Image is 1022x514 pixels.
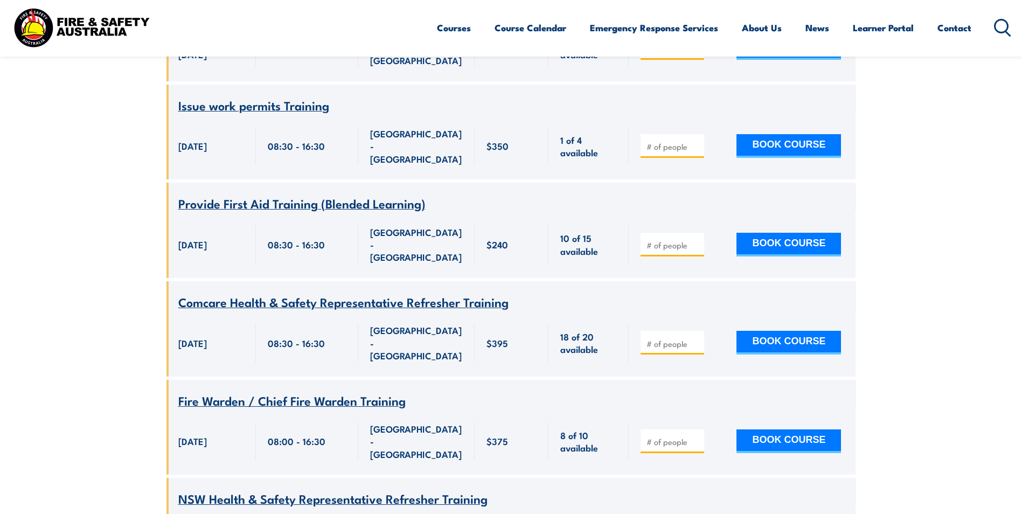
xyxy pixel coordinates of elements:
span: [GEOGRAPHIC_DATA] - [GEOGRAPHIC_DATA] [370,127,463,165]
a: Emergency Response Services [590,13,718,42]
span: 08:00 - 16:30 [268,435,325,447]
span: 4 of 8 available [560,35,617,60]
span: 10 of 15 available [560,232,617,257]
span: [GEOGRAPHIC_DATA] - [GEOGRAPHIC_DATA] [370,422,463,460]
a: Course Calendar [495,13,566,42]
a: Courses [437,13,471,42]
input: # of people [646,436,700,447]
span: [DATE] & [DATE] [178,35,244,60]
span: Fire Warden / Chief Fire Warden Training [178,391,406,409]
input: # of people [646,141,700,152]
a: News [805,13,829,42]
span: Provide First Aid Training (Blended Learning) [178,194,426,212]
button: BOOK COURSE [736,233,841,256]
a: Issue work permits Training [178,99,329,113]
a: Contact [937,13,971,42]
span: 08:30 - 16:30 [268,337,325,349]
a: Provide First Aid Training (Blended Learning) [178,197,426,211]
span: 8 of 10 available [560,429,617,454]
input: # of people [646,338,700,349]
span: $375 [486,435,508,447]
span: 1 of 4 available [560,134,617,159]
a: NSW Health & Safety Representative Refresher Training [178,492,488,506]
span: [DATE] [178,238,207,251]
button: BOOK COURSE [736,429,841,453]
span: $240 [486,238,508,251]
span: Issue work permits Training [178,96,329,114]
button: BOOK COURSE [736,331,841,355]
a: Comcare Health & Safety Representative Refresher Training [178,296,509,309]
button: BOOK COURSE [736,134,841,158]
span: [DATE] [178,435,207,447]
span: [GEOGRAPHIC_DATA] - [GEOGRAPHIC_DATA] [370,29,463,66]
span: 08:30 - 16:30 [268,238,325,251]
span: Comcare Health & Safety Representative Refresher Training [178,293,509,311]
a: About Us [742,13,782,42]
span: $350 [486,140,509,152]
input: # of people [646,240,700,251]
span: 18 of 20 available [560,330,617,356]
a: Learner Portal [853,13,914,42]
span: [GEOGRAPHIC_DATA] - [GEOGRAPHIC_DATA] [370,324,463,362]
span: NSW Health & Safety Representative Refresher Training [178,489,488,508]
span: [DATE] [178,140,207,152]
a: Fire Warden / Chief Fire Warden Training [178,394,406,408]
span: 08:30 - 16:30 [268,140,325,152]
span: [DATE] [178,337,207,349]
span: $395 [486,337,508,349]
span: [GEOGRAPHIC_DATA] - [GEOGRAPHIC_DATA] [370,226,463,263]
